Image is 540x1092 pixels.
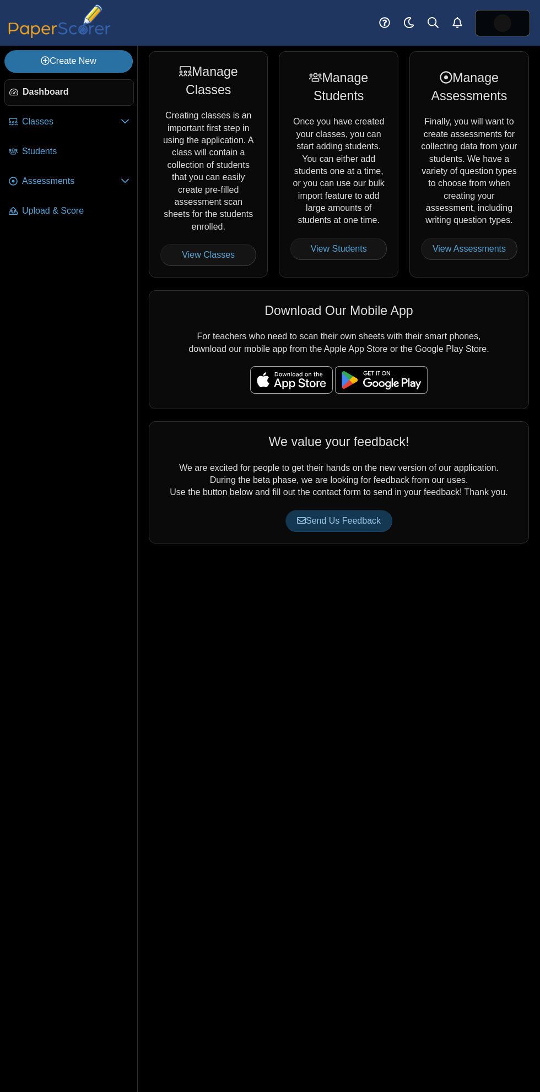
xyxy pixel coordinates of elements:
a: Assessments [4,169,134,195]
a: View Students [290,238,386,260]
div: Manage Classes [160,63,256,99]
a: Students [4,139,134,165]
a: ps.74CSeXsONR1xs8MJ [475,10,530,36]
a: View Classes [160,244,256,266]
span: Dashboard [23,86,129,98]
img: google-play-badge.png [335,366,428,394]
a: Dashboard [4,79,134,106]
img: PaperScorer [4,4,115,38]
img: ps.74CSeXsONR1xs8MJ [494,14,511,32]
a: Classes [4,109,134,135]
span: Assessments [22,175,121,187]
span: Students [22,145,129,157]
a: Send Us Feedback [285,510,392,532]
span: Jasmine McNair [494,14,511,32]
span: Send Us Feedback [297,516,381,525]
div: Manage Assessments [421,69,517,105]
div: Download Our Mobile App [160,302,517,319]
div: Creating classes is an important first step in using the application. A class will contain a coll... [149,51,268,278]
a: PaperScorer [4,30,115,40]
a: Create New [4,50,133,72]
img: apple-store-badge.svg [250,366,333,394]
span: Classes [22,116,121,128]
div: We value your feedback! [160,433,517,450]
a: Upload & Score [4,198,134,225]
span: Upload & Score [22,205,129,217]
div: Once you have created your classes, you can start adding students. You can either add students on... [279,51,398,278]
a: View Assessments [421,238,517,260]
div: Manage Students [290,69,386,105]
div: We are excited for people to get their hands on the new version of our application. During the be... [149,421,529,544]
div: Finally, you will want to create assessments for collecting data from your students. We have a va... [409,51,529,278]
div: For teachers who need to scan their own sheets with their smart phones, download our mobile app f... [149,290,529,409]
a: Alerts [445,11,469,35]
